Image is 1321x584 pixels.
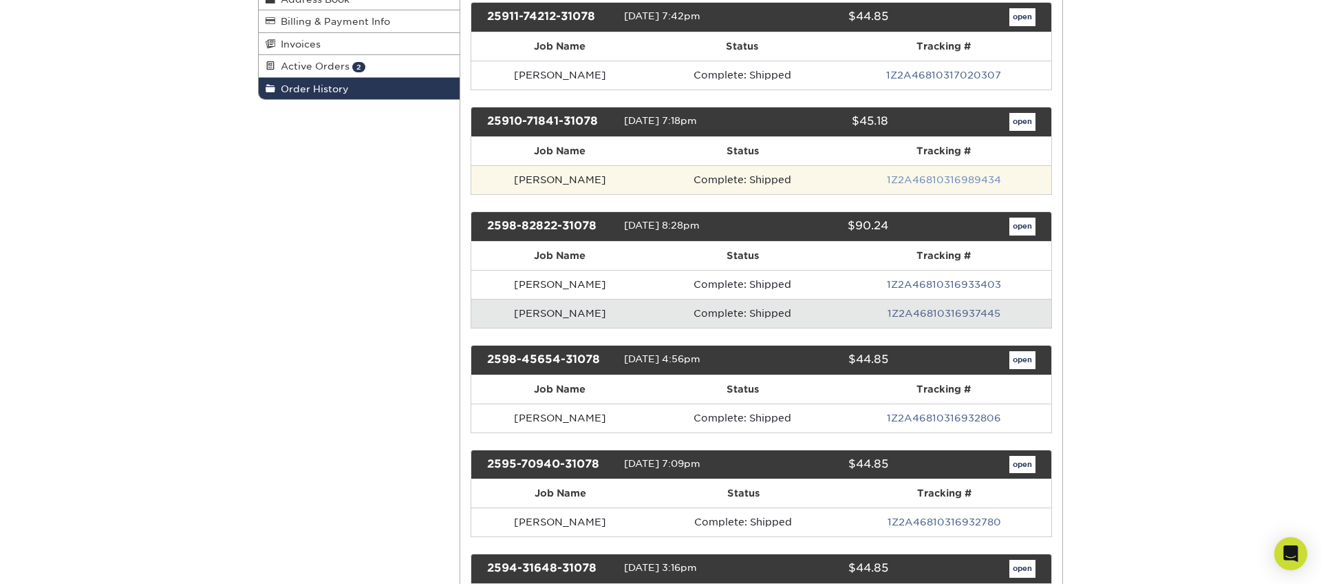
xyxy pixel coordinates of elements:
div: $90.24 [751,218,898,236]
span: Order History [275,83,349,94]
a: Billing & Payment Info [259,10,460,32]
a: open [1009,8,1035,26]
th: Status [649,242,836,270]
div: $44.85 [751,560,898,578]
div: $44.85 [751,8,898,26]
div: $44.85 [751,351,898,369]
a: 1Z2A46810316989434 [887,174,1001,185]
a: 1Z2A46810317020307 [886,70,1001,81]
th: Status [649,137,836,165]
a: Active Orders 2 [259,55,460,77]
td: [PERSON_NAME] [471,61,649,90]
div: 25911-74212-31078 [477,8,624,26]
td: Complete: Shipped [649,299,836,328]
th: Tracking # [836,137,1051,165]
th: Tracking # [836,242,1051,270]
div: Open Intercom Messenger [1274,537,1307,570]
td: [PERSON_NAME] [471,404,649,432]
th: Job Name [471,375,649,404]
td: Complete: Shipped [649,404,836,432]
td: [PERSON_NAME] [471,299,649,328]
th: Tracking # [836,375,1051,404]
span: Billing & Payment Info [275,16,390,27]
th: Job Name [471,479,649,508]
td: [PERSON_NAME] [471,270,649,299]
a: open [1009,560,1035,578]
div: 2598-82822-31078 [477,218,624,236]
span: Active Orders [275,61,350,72]
span: [DATE] 4:56pm [624,353,700,364]
th: Status [649,32,836,61]
div: $45.18 [751,113,898,131]
a: 1Z2A46810316933403 [887,279,1001,290]
td: Complete: Shipped [649,165,836,194]
th: Tracking # [837,479,1052,508]
div: 2594-31648-31078 [477,560,624,578]
th: Job Name [471,32,649,61]
th: Status [649,479,837,508]
th: Job Name [471,242,649,270]
th: Tracking # [835,32,1051,61]
a: open [1009,218,1035,236]
th: Status [649,375,836,404]
td: [PERSON_NAME] [471,508,649,536]
div: 25910-71841-31078 [477,113,624,131]
span: [DATE] 7:18pm [624,115,697,126]
a: 1Z2A46810316932806 [887,413,1001,424]
a: Invoices [259,33,460,55]
a: 1Z2A46810316932780 [888,517,1001,528]
a: open [1009,113,1035,131]
div: 2595-70940-31078 [477,456,624,474]
span: 2 [352,62,365,72]
span: [DATE] 3:16pm [624,563,697,574]
td: Complete: Shipped [649,270,836,299]
span: [DATE] 8:28pm [624,220,700,231]
a: Order History [259,78,460,99]
span: [DATE] 7:09pm [624,458,700,469]
th: Job Name [471,137,649,165]
a: open [1009,351,1035,369]
span: [DATE] 7:42pm [624,10,700,21]
div: 2598-45654-31078 [477,351,624,369]
div: $44.85 [751,456,898,474]
td: [PERSON_NAME] [471,165,649,194]
a: open [1009,456,1035,474]
span: Invoices [275,39,321,50]
td: Complete: Shipped [649,508,837,536]
a: 1Z2A46810316937445 [888,308,1000,319]
td: Complete: Shipped [649,61,836,90]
